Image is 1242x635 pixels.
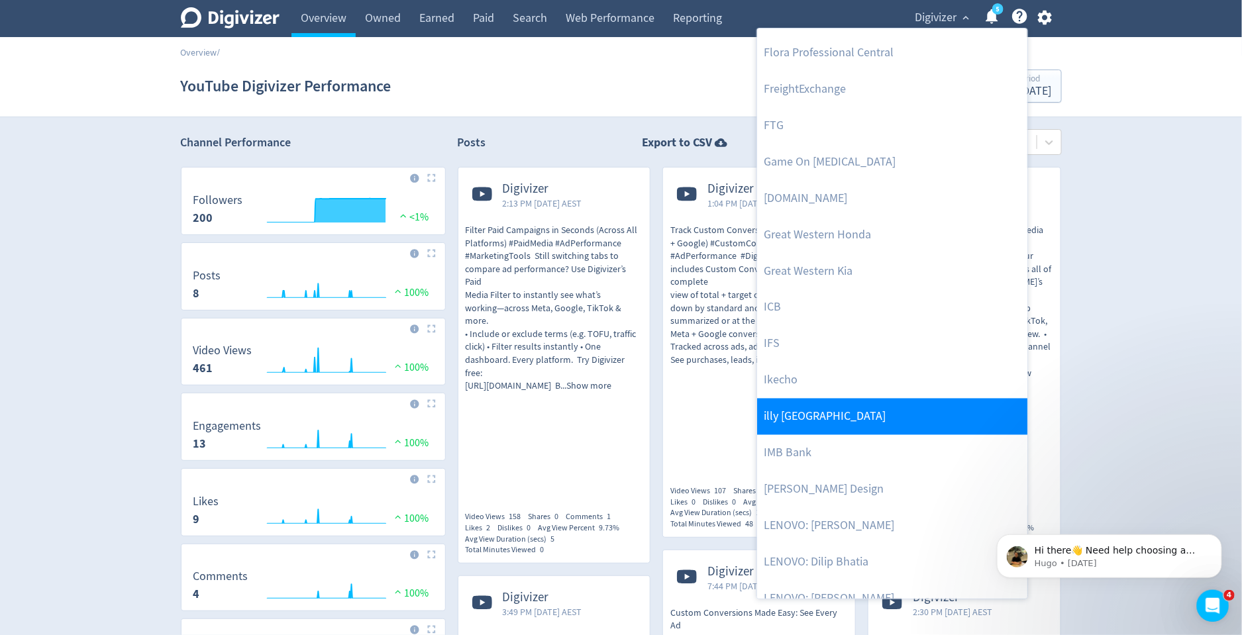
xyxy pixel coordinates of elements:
[757,34,1027,71] a: Flora Professional Central
[757,399,1027,435] a: illy [GEOGRAPHIC_DATA]
[1224,590,1235,601] span: 4
[977,507,1242,599] iframe: Intercom notifications message
[757,253,1027,289] a: Great Western Kia
[757,435,1027,471] a: IMB Bank
[757,471,1027,508] a: [PERSON_NAME] Design
[757,508,1027,544] a: LENOVO: [PERSON_NAME]
[757,289,1027,326] a: ICB
[757,144,1027,180] a: Game On [MEDICAL_DATA]
[1197,590,1229,622] iframe: Intercom live chat
[757,581,1027,617] a: LENOVO: [PERSON_NAME]
[757,107,1027,144] a: FTG
[757,326,1027,362] a: IFS
[757,217,1027,253] a: Great Western Honda
[757,180,1027,217] a: [DOMAIN_NAME]
[757,362,1027,399] a: Ikecho
[757,544,1027,581] a: LENOVO: Dilip Bhatia
[757,71,1027,107] a: FreightExchange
